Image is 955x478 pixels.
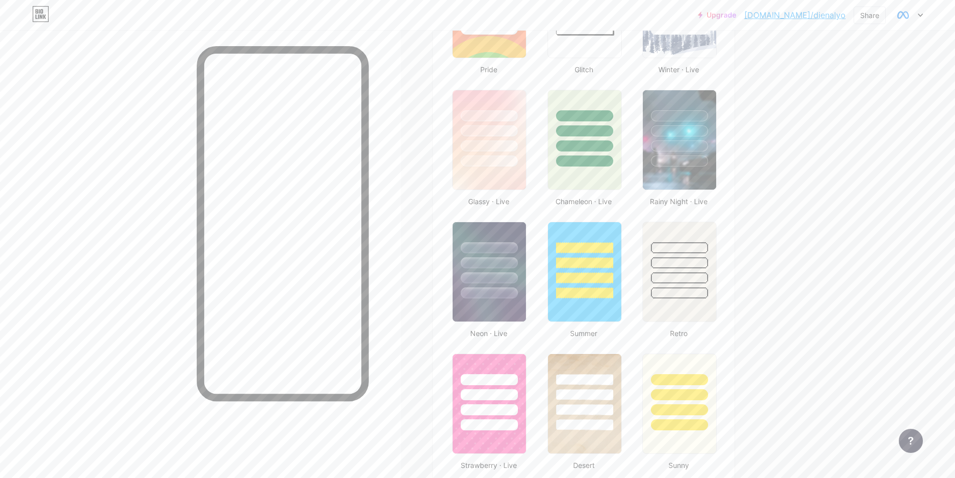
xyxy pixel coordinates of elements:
div: Glassy · Live [449,196,528,207]
div: Winter · Live [639,64,718,75]
div: Glitch [544,64,623,75]
img: Diena Lyon [893,6,912,25]
div: Sunny [639,460,718,470]
div: Rainy Night · Live [639,196,718,207]
a: [DOMAIN_NAME]/dienalyo [744,9,846,21]
div: Chameleon · Live [544,196,623,207]
div: Desert [544,460,623,470]
a: Upgrade [698,11,736,19]
div: Retro [639,328,718,339]
div: Share [860,10,879,21]
div: Strawberry · Live [449,460,528,470]
div: Pride [449,64,528,75]
div: Neon · Live [449,328,528,339]
div: Summer [544,328,623,339]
